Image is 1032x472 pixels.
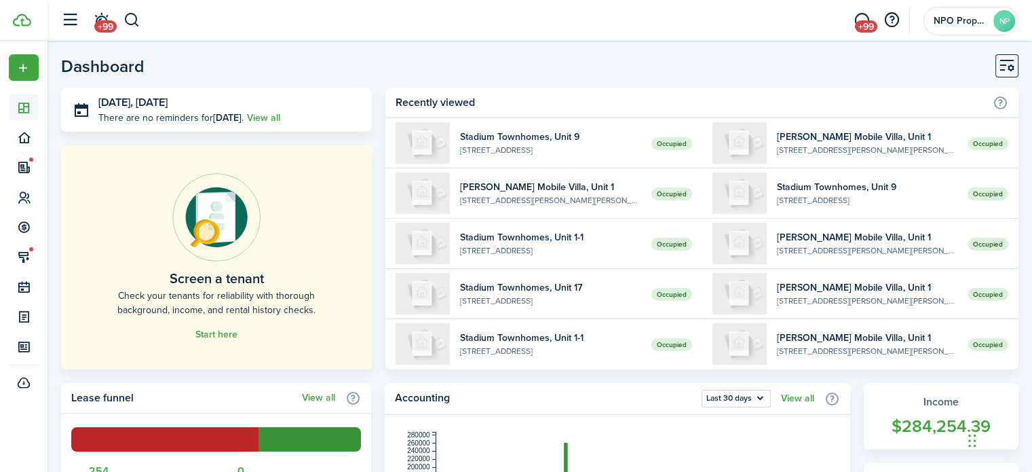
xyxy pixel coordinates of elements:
[712,173,767,214] img: 9
[396,173,450,214] img: 1
[651,338,692,351] span: Occupied
[702,390,771,407] button: Open menu
[460,244,641,257] widget-list-item-description: [STREET_ADDRESS]
[777,295,957,307] widget-list-item-description: [STREET_ADDRESS][PERSON_NAME][PERSON_NAME]
[777,180,957,194] widget-list-item-title: Stadium Townhomes, Unit 9
[407,463,430,471] tspan: 200000
[247,111,280,125] a: View all
[460,144,641,156] widget-list-item-description: [STREET_ADDRESS]
[777,331,957,345] widget-list-item-title: [PERSON_NAME] Mobile Villa, Unit 1
[702,390,771,407] button: Last 30 days
[57,7,83,33] button: Open sidebar
[855,20,877,33] span: +99
[61,58,145,75] header-page-title: Dashboard
[651,187,692,200] span: Occupied
[712,223,767,264] img: 1
[9,54,39,81] button: Open menu
[396,94,986,111] home-widget-title: Recently viewed
[172,173,261,261] img: Online payments
[170,268,264,289] home-placeholder-title: Screen a tenant
[396,122,450,164] img: 9
[968,338,1008,351] span: Occupied
[712,323,767,365] img: 1
[877,414,1006,439] widget-stats-count: $284,254.39
[880,9,903,32] button: Open resource center
[71,390,295,406] home-widget-title: Lease funnel
[396,273,450,314] img: 17
[964,407,1032,472] iframe: Chat Widget
[302,393,335,403] a: View all
[777,244,957,257] widget-list-item-description: [STREET_ADDRESS][PERSON_NAME][PERSON_NAME]
[98,111,244,125] p: There are no reminders for .
[98,94,362,111] h3: [DATE], [DATE]
[777,345,957,357] widget-list-item-description: [STREET_ADDRESS][PERSON_NAME][PERSON_NAME]
[777,194,957,206] widget-list-item-description: [STREET_ADDRESS]
[712,273,767,314] img: 1
[396,323,450,365] img: 1-1
[396,223,450,264] img: 1-1
[651,238,692,251] span: Occupied
[460,331,641,345] widget-list-item-title: Stadium Townhomes, Unit 1-1
[460,180,641,194] widget-list-item-title: [PERSON_NAME] Mobile Villa, Unit 1
[651,288,692,301] span: Occupied
[651,137,692,150] span: Occupied
[995,54,1018,77] button: Customise
[460,194,641,206] widget-list-item-description: [STREET_ADDRESS][PERSON_NAME][PERSON_NAME]
[777,230,957,244] widget-list-item-title: [PERSON_NAME] Mobile Villa, Unit 1
[968,137,1008,150] span: Occupied
[968,187,1008,200] span: Occupied
[968,238,1008,251] span: Occupied
[407,431,430,439] tspan: 280000
[993,10,1015,32] avatar-text: NP
[13,14,31,26] img: TenantCloud
[777,280,957,295] widget-list-item-title: [PERSON_NAME] Mobile Villa, Unit 1
[777,144,957,156] widget-list-item-description: [STREET_ADDRESS][PERSON_NAME][PERSON_NAME]
[460,230,641,244] widget-list-item-title: Stadium Townhomes, Unit 1-1
[88,3,114,38] a: Notifications
[407,455,430,462] tspan: 220000
[968,420,976,461] div: Drag
[460,345,641,357] widget-list-item-description: [STREET_ADDRESS]
[123,9,140,32] button: Search
[407,439,430,447] tspan: 260000
[968,288,1008,301] span: Occupied
[864,383,1019,450] a: Income$284,254.39
[934,16,988,26] span: NPO Properties LLC
[94,20,117,33] span: +99
[213,111,242,125] b: [DATE]
[407,447,430,454] tspan: 240000
[460,295,641,307] widget-list-item-description: [STREET_ADDRESS]
[460,130,641,144] widget-list-item-title: Stadium Townhomes, Unit 9
[395,390,695,407] home-widget-title: Accounting
[777,130,957,144] widget-list-item-title: [PERSON_NAME] Mobile Villa, Unit 1
[781,393,814,404] a: View all
[195,329,237,340] a: Start here
[460,280,641,295] widget-list-item-title: Stadium Townhomes, Unit 17
[849,3,875,38] a: Messaging
[877,394,1006,410] widget-stats-title: Income
[92,289,341,317] home-placeholder-description: Check your tenants for reliability with thorough background, income, and rental history checks.
[712,122,767,164] img: 1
